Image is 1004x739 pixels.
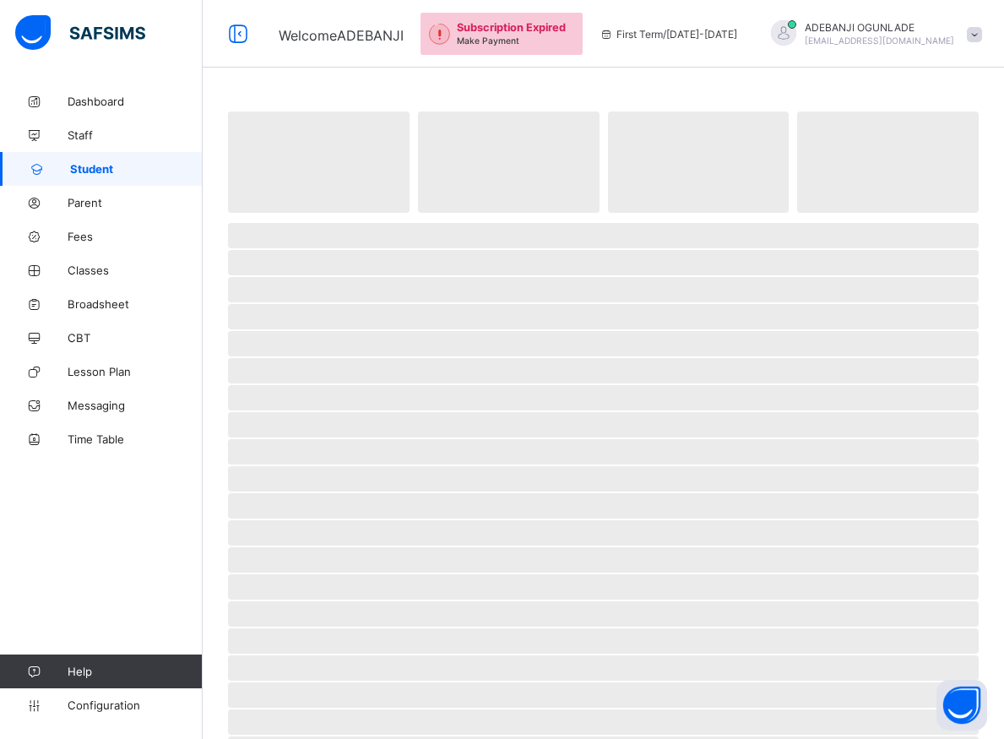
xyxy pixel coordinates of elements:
span: Messaging [68,399,203,412]
span: Classes [68,264,203,277]
span: ‌ [228,331,979,356]
span: ‌ [228,493,979,519]
span: [EMAIL_ADDRESS][DOMAIN_NAME] [805,35,954,46]
span: ‌ [797,111,979,213]
span: ‌ [228,358,979,383]
div: ADEBANJIOGUNLADE [754,20,990,48]
img: outstanding-1.146d663e52f09953f639664a84e30106.svg [429,24,450,45]
span: ‌ [228,250,979,275]
img: safsims [15,15,145,51]
span: ‌ [418,111,600,213]
span: Lesson Plan [68,365,203,378]
span: ‌ [228,223,979,248]
span: Welcome ADEBANJI [279,27,404,44]
span: ‌ [228,601,979,627]
span: ‌ [608,111,790,213]
span: ‌ [228,412,979,437]
span: Time Table [68,432,203,446]
span: ‌ [228,682,979,708]
span: Make Payment [457,35,519,46]
span: Subscription Expired [457,21,566,34]
span: Parent [68,196,203,209]
span: ADEBANJI OGUNLADE [805,21,954,34]
span: Help [68,665,202,678]
button: Open asap [936,680,987,731]
span: ‌ [228,547,979,573]
span: ‌ [228,439,979,465]
span: ‌ [228,277,979,302]
span: ‌ [228,385,979,410]
span: Configuration [68,698,202,712]
span: Fees [68,230,203,243]
span: CBT [68,331,203,345]
span: Staff [68,128,203,142]
span: ‌ [228,628,979,654]
span: ‌ [228,466,979,492]
span: ‌ [228,111,410,213]
span: Student [70,162,203,176]
span: Broadsheet [68,297,203,311]
span: session/term information [600,28,737,41]
span: ‌ [228,655,979,681]
span: ‌ [228,574,979,600]
span: Dashboard [68,95,203,108]
span: ‌ [228,520,979,546]
span: ‌ [228,709,979,735]
span: ‌ [228,304,979,329]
